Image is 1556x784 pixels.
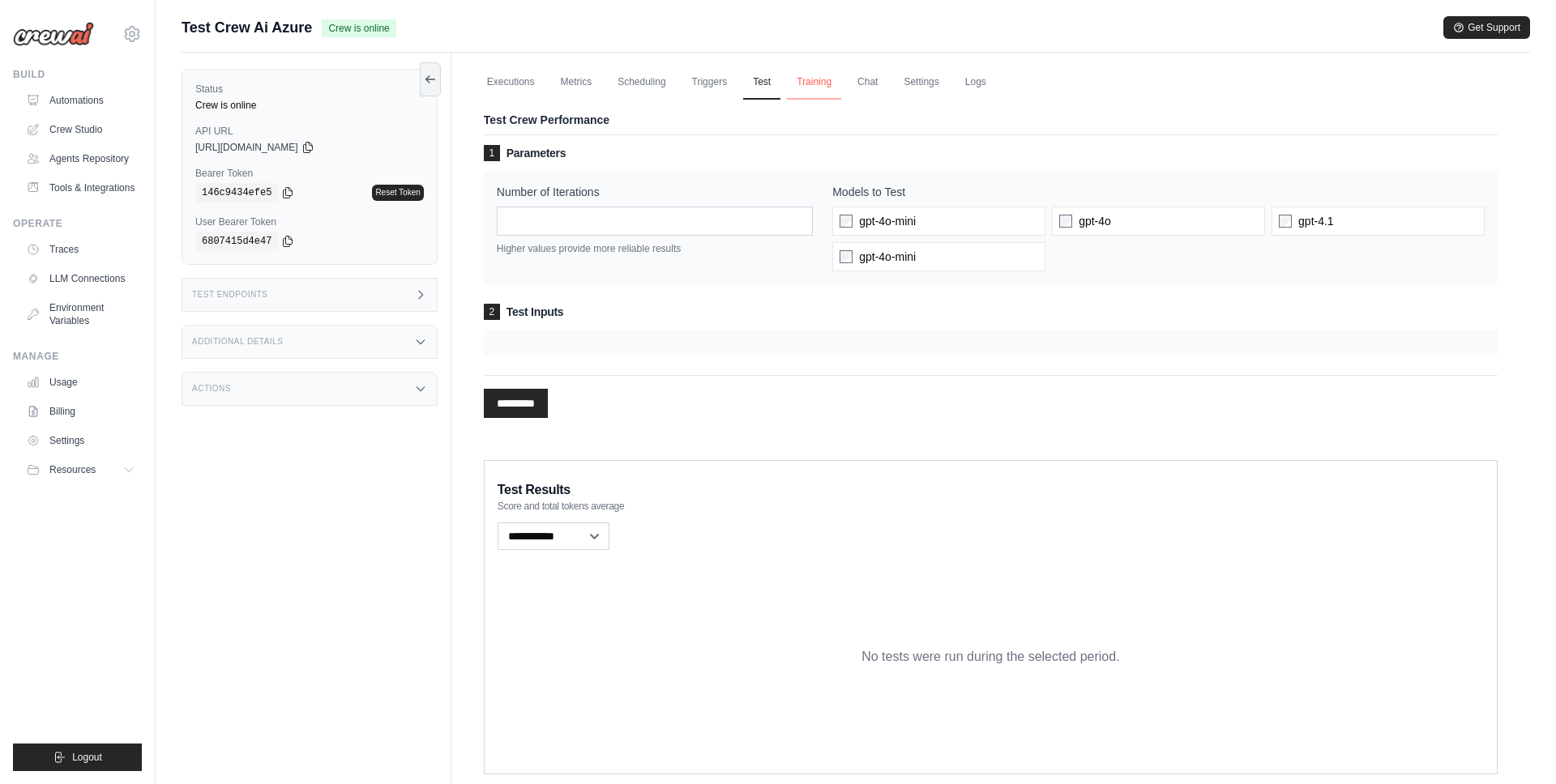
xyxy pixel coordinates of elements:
p: No tests were run during the selected period. [861,647,1119,667]
label: API URL [195,125,424,138]
h3: Test Endpoints [192,290,268,300]
input: gpt-4o [1059,215,1072,228]
span: gpt-4o-mini [859,249,916,265]
span: Test Results [498,480,571,500]
span: 2 [484,304,500,320]
button: Get Support [1443,16,1530,39]
a: Crew Studio [19,117,142,143]
span: [URL][DOMAIN_NAME] [195,141,298,154]
a: Executions [477,66,545,100]
a: Triggers [682,66,737,100]
div: Manage [13,350,142,363]
a: Reset Token [372,185,423,201]
a: Settings [894,66,948,100]
a: Test [743,66,780,100]
img: Logo [13,22,94,46]
input: gpt-4.1 [1279,215,1292,228]
a: Tools & Integrations [19,175,142,201]
span: gpt-4o [1079,213,1111,229]
a: Chat [848,66,887,100]
h3: Additional Details [192,337,283,347]
span: Crew is online [322,19,395,37]
p: Higher values provide more reliable results [497,242,813,255]
iframe: Chat Widget [1475,706,1556,784]
div: Build [13,68,142,81]
code: 146c9434efe5 [195,183,278,202]
p: Test Crew Performance [484,112,1498,128]
label: Bearer Token [195,167,424,180]
a: Scheduling [608,66,675,100]
label: Number of Iterations [497,184,813,200]
span: gpt-4o-mini [859,213,916,229]
input: gpt-4o-mini [840,215,853,228]
label: Models to Test [832,184,1485,200]
a: Usage [19,369,142,395]
code: 6807415d4e47 [195,232,278,251]
h3: Actions [192,384,231,394]
button: Logout [13,744,142,771]
a: Training [787,66,841,100]
a: Logs [955,66,996,100]
span: Score and total tokens average [498,500,625,513]
a: Billing [19,398,142,424]
button: Resources [19,457,142,483]
a: Settings [19,428,142,454]
a: Automations [19,87,142,113]
a: Traces [19,236,142,262]
div: Operate [13,217,142,230]
a: Metrics [551,66,602,100]
a: Agents Repository [19,146,142,172]
span: Logout [72,751,102,764]
span: gpt-4.1 [1298,213,1334,229]
h3: Test Inputs [484,304,1498,320]
a: Environment Variables [19,295,142,334]
div: Crew is online [195,99,424,112]
h3: Parameters [484,145,1498,161]
input: gpt-4o-mini [840,250,853,263]
span: Resources [49,463,96,476]
a: LLM Connections [19,266,142,292]
span: 1 [484,145,500,161]
label: Status [195,83,424,96]
label: User Bearer Token [195,215,424,228]
span: Test Crew Ai Azure [182,16,312,39]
